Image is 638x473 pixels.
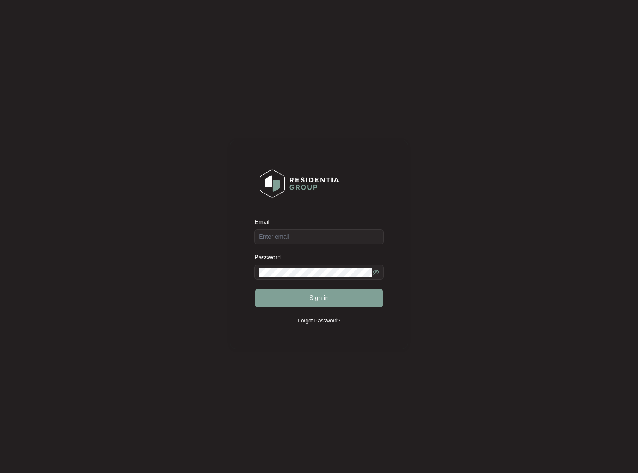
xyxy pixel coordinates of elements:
[298,317,340,324] p: Forgot Password?
[255,164,344,203] img: Login Logo
[255,289,383,307] button: Sign in
[254,218,275,226] label: Email
[254,229,384,244] input: Email
[259,268,372,277] input: Password
[373,269,379,275] span: eye-invisible
[309,294,329,303] span: Sign in
[254,254,286,261] label: Password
